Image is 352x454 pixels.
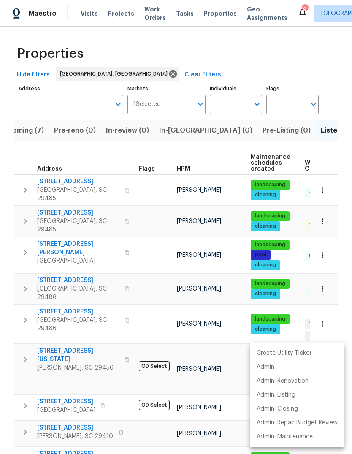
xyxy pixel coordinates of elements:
p: Admin: Repair Budget Review [257,419,338,427]
p: Admin: Renovation [257,377,309,386]
p: Admin [257,363,274,372]
p: Admin: Maintenance [257,432,313,441]
p: Admin: Listing [257,391,295,400]
p: Admin: Closing [257,405,298,413]
p: Create Utility Ticket [257,349,312,358]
